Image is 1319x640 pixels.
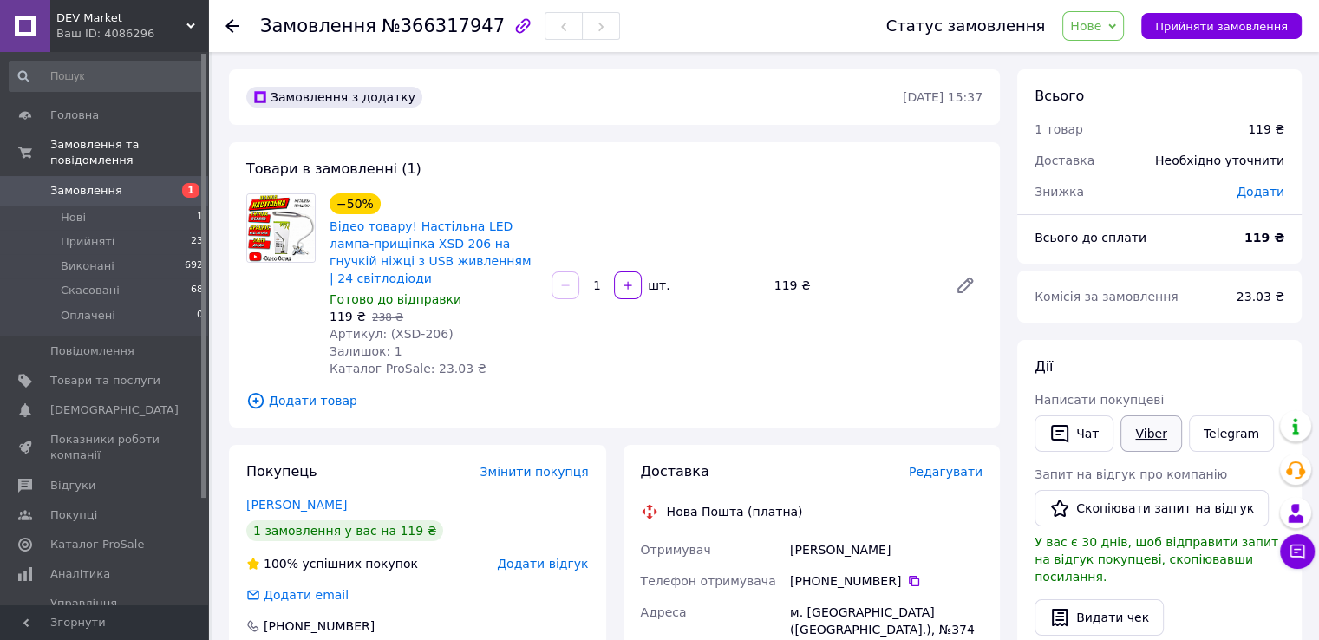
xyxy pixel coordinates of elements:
span: Каталог ProSale: 23.03 ₴ [330,362,486,376]
span: [DEMOGRAPHIC_DATA] [50,402,179,418]
img: Відео товару! Настільна LED лампа-прищіпка XSD 206 на гнучкій ніжці з USB живленням | 24 світлодіоди [247,194,315,262]
span: Комісія за замовлення [1035,290,1179,304]
span: Артикул: (XSD-206) [330,327,454,341]
div: [PHONE_NUMBER] [262,617,376,635]
span: Всього до сплати [1035,231,1146,245]
input: Пошук [9,61,205,92]
span: Нове [1070,19,1101,33]
a: Відео товару! Настільна LED лампа-прищіпка XSD 206 на гнучкій ніжці з USB живленням | 24 світлодіоди [330,219,531,285]
span: 692 [185,258,203,274]
span: Прийняти замовлення [1155,20,1288,33]
span: 1 товар [1035,122,1083,136]
span: Отримувач [641,543,711,557]
div: Ваш ID: 4086296 [56,26,208,42]
span: Показники роботи компанії [50,432,160,463]
button: Чат з покупцем [1280,534,1315,569]
span: Замовлення [50,183,122,199]
span: Покупець [246,463,317,480]
button: Чат [1035,415,1113,452]
button: Прийняти замовлення [1141,13,1302,39]
span: Доставка [641,463,709,480]
span: Замовлення та повідомлення [50,137,208,168]
span: Запит на відгук про компанію [1035,467,1227,481]
div: 1 замовлення у вас на 119 ₴ [246,520,443,541]
span: 23 [191,234,203,250]
span: DEV Market [56,10,186,26]
time: [DATE] 15:37 [903,90,983,104]
span: Управління сайтом [50,596,160,627]
div: Повернутися назад [225,17,239,35]
div: шт. [643,277,671,294]
div: Додати email [245,586,350,604]
span: Замовлення [260,16,376,36]
span: Написати покупцеві [1035,393,1164,407]
span: Скасовані [61,283,120,298]
span: Телефон отримувача [641,574,776,588]
div: Необхідно уточнити [1145,141,1295,180]
span: Доставка [1035,153,1094,167]
div: Нова Пошта (платна) [663,503,807,520]
span: 119 ₴ [330,310,366,323]
span: Повідомлення [50,343,134,359]
span: 23.03 ₴ [1237,290,1284,304]
button: Скопіювати запит на відгук [1035,490,1269,526]
span: 1 [197,210,203,225]
span: Готово до відправки [330,292,461,306]
span: Дії [1035,358,1053,375]
div: −50% [330,193,381,214]
div: Додати email [262,586,350,604]
span: №366317947 [382,16,505,36]
div: [PERSON_NAME] [787,534,986,565]
span: 0 [197,308,203,323]
span: Каталог ProSale [50,537,144,552]
span: Знижка [1035,185,1084,199]
span: Головна [50,108,99,123]
span: Додати товар [246,391,983,410]
a: [PERSON_NAME] [246,498,347,512]
span: Прийняті [61,234,114,250]
div: Замовлення з додатку [246,87,422,108]
span: Покупці [50,507,97,523]
b: 119 ₴ [1244,231,1284,245]
span: Нові [61,210,86,225]
span: 1 [182,183,199,198]
span: Всього [1035,88,1084,104]
span: Товари та послуги [50,373,160,389]
div: успішних покупок [246,555,418,572]
span: 100% [264,557,298,571]
div: 119 ₴ [1248,121,1284,138]
span: Додати відгук [497,557,588,571]
button: Видати чек [1035,599,1164,636]
span: У вас є 30 днів, щоб відправити запит на відгук покупцеві, скопіювавши посилання. [1035,535,1278,584]
span: Змінити покупця [480,465,589,479]
a: Viber [1120,415,1181,452]
span: Товари в замовленні (1) [246,160,421,177]
span: Додати [1237,185,1284,199]
div: Статус замовлення [886,17,1046,35]
span: Виконані [61,258,114,274]
span: Адреса [641,605,687,619]
span: Відгуки [50,478,95,493]
a: Telegram [1189,415,1274,452]
span: Залишок: 1 [330,344,402,358]
span: Оплачені [61,308,115,323]
a: Редагувати [948,268,983,303]
span: 68 [191,283,203,298]
div: 119 ₴ [767,273,941,297]
span: Аналітика [50,566,110,582]
span: 238 ₴ [372,311,403,323]
span: Редагувати [909,465,983,479]
div: [PHONE_NUMBER] [790,572,983,590]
